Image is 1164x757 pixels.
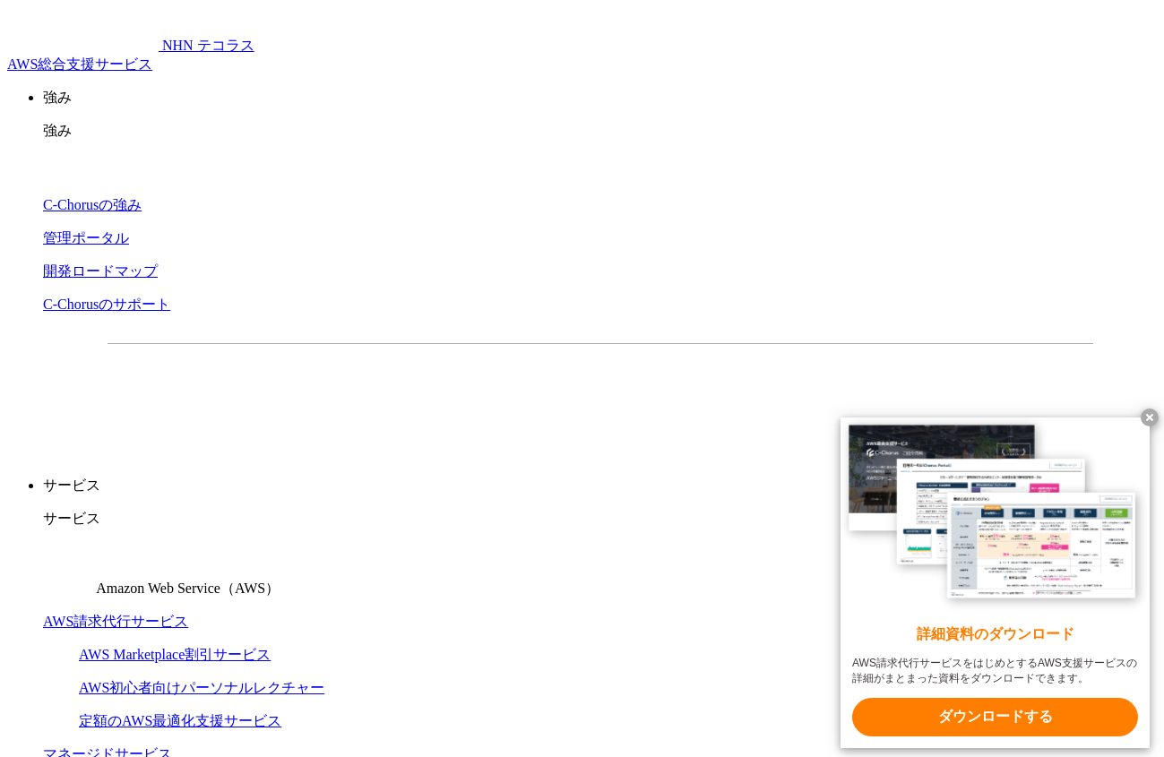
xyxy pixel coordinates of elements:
a: 詳細資料のダウンロード AWS請求代行サービスをはじめとするAWS支援サービスの詳細がまとまった資料をダウンロードできます。 ダウンロードする [841,417,1150,748]
img: Amazon Web Service（AWS） [43,543,93,593]
a: AWS総合支援サービス C-Chorus NHN テコラスAWS総合支援サービス [7,38,254,72]
a: AWS初心者向けパーソナルレクチャー [79,680,324,695]
p: サービス [43,477,1157,495]
x-t: AWS請求代行サービスをはじめとするAWS支援サービスの詳細がまとまった資料をダウンロードできます。 [852,656,1138,686]
a: AWS Marketplace割引サービス [79,647,271,662]
a: 資料を請求する [303,373,591,417]
p: サービス [43,510,1157,529]
a: 定額のAWS最適化支援サービス [79,713,281,728]
p: 強み [43,89,1157,108]
x-t: 詳細資料のダウンロード [852,624,1138,645]
img: AWS総合支援サービス C-Chorus [7,7,159,50]
x-t: ダウンロードする [852,698,1138,736]
a: C-Chorusのサポート [43,297,170,312]
a: C-Chorusの強み [43,197,142,212]
a: AWS請求代行サービス [43,614,188,629]
span: Amazon Web Service（AWS） [96,581,280,596]
a: まずは相談する [609,373,898,417]
a: 管理ポータル [43,230,129,245]
a: 開発ロードマップ [43,263,158,279]
p: 強み [43,122,1157,141]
